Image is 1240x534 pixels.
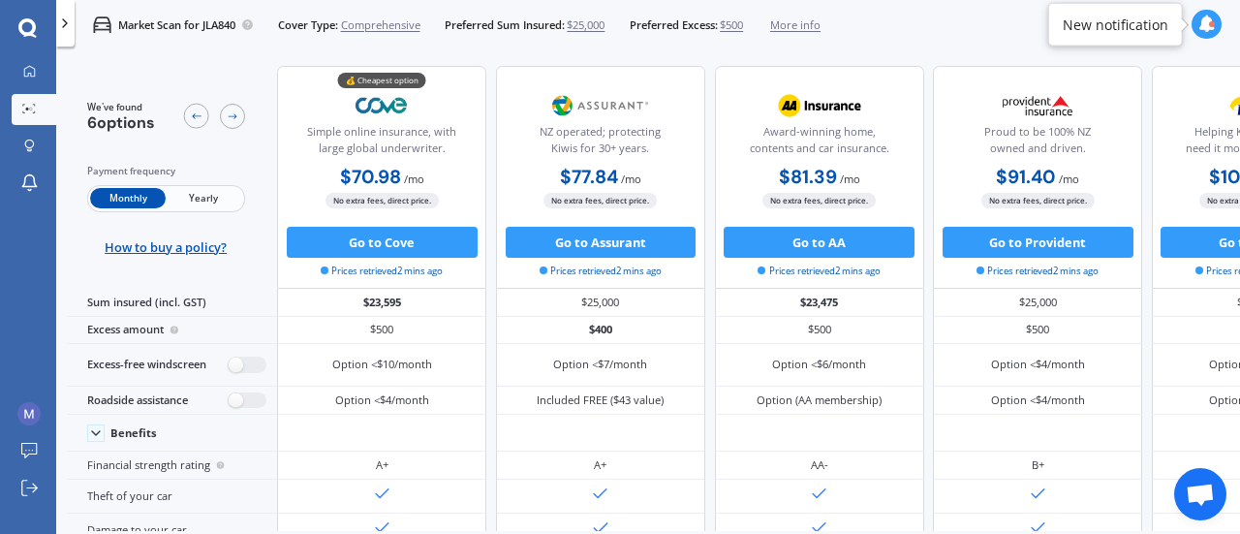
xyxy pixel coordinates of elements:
span: Preferred Sum Insured: [445,17,565,33]
span: No extra fees, direct price. [981,193,1095,207]
b: $81.39 [779,165,837,189]
div: Theft of your car [68,480,277,514]
img: car.f15378c7a67c060ca3f3.svg [93,16,111,34]
span: More info [770,17,821,33]
span: 6 options [87,112,155,133]
span: No extra fees, direct price. [325,193,439,207]
button: Go to Cove [287,227,478,258]
div: 💰 Cheapest option [338,73,426,88]
div: Sum insured (incl. GST) [68,289,277,316]
img: Assurant.png [549,86,652,125]
span: Monthly [90,188,166,208]
img: AA.webp [768,86,871,125]
button: Go to Assurant [506,227,697,258]
span: $25,000 [567,17,604,33]
span: Yearly [166,188,241,208]
div: Financial strength rating [68,452,277,479]
span: We've found [87,101,155,114]
span: How to buy a policy? [105,239,227,255]
span: $500 [720,17,743,33]
div: Roadside assistance [68,387,277,415]
div: $500 [715,317,924,344]
div: Option <$4/month [991,393,1085,408]
div: Excess-free windscreen [68,344,277,387]
span: / mo [621,172,641,186]
span: Prices retrieved 2 mins ago [976,265,1099,278]
div: A+ [376,457,388,473]
img: Cove.webp [331,86,434,125]
b: $77.84 [560,165,618,189]
span: No extra fees, direct price. [543,193,657,207]
div: Excess amount [68,317,277,344]
span: Prices retrieved 2 mins ago [321,265,443,278]
div: $500 [277,317,486,344]
div: Option <$6/month [772,357,866,372]
div: AA- [811,457,828,473]
div: Included FREE ($43 value) [537,393,664,408]
div: Option <$10/month [332,357,432,372]
div: Simple online insurance, with large global underwriter. [291,124,473,163]
span: Cover Type: [278,17,338,33]
div: $500 [933,317,1142,344]
div: Benefits [110,426,157,440]
div: Option (AA membership) [757,393,882,408]
div: $25,000 [933,289,1142,316]
img: ACg8ocJcYZRRugOdG5Mo-CkglfR7tjhj8N4qIjj8nRNNmdBNOu4AZg=s96-c [17,402,41,425]
div: Open chat [1174,468,1226,520]
span: / mo [404,172,424,186]
button: Go to Provident [943,227,1133,258]
p: Market Scan for JLA840 [118,17,235,33]
span: Comprehensive [341,17,420,33]
img: Provident.png [986,86,1089,125]
span: / mo [840,172,860,186]
div: Option <$7/month [553,357,647,372]
span: / mo [1059,172,1079,186]
div: $400 [496,317,705,344]
div: B+ [1032,457,1044,473]
span: Prices retrieved 2 mins ago [758,265,880,278]
div: $25,000 [496,289,705,316]
div: A+ [594,457,606,473]
b: $70.98 [340,165,401,189]
span: Preferred Excess: [630,17,718,33]
span: Prices retrieved 2 mins ago [540,265,662,278]
span: No extra fees, direct price. [762,193,876,207]
button: Go to AA [724,227,914,258]
div: Payment frequency [87,164,245,179]
div: NZ operated; protecting Kiwis for 30+ years. [510,124,692,163]
div: Option <$4/month [991,357,1085,372]
div: $23,595 [277,289,486,316]
div: $23,475 [715,289,924,316]
div: New notification [1063,15,1168,34]
div: Award-winning home, contents and car insurance. [728,124,910,163]
b: $91.40 [996,165,1056,189]
div: Proud to be 100% NZ owned and driven. [946,124,1129,163]
div: Option <$4/month [335,393,429,408]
